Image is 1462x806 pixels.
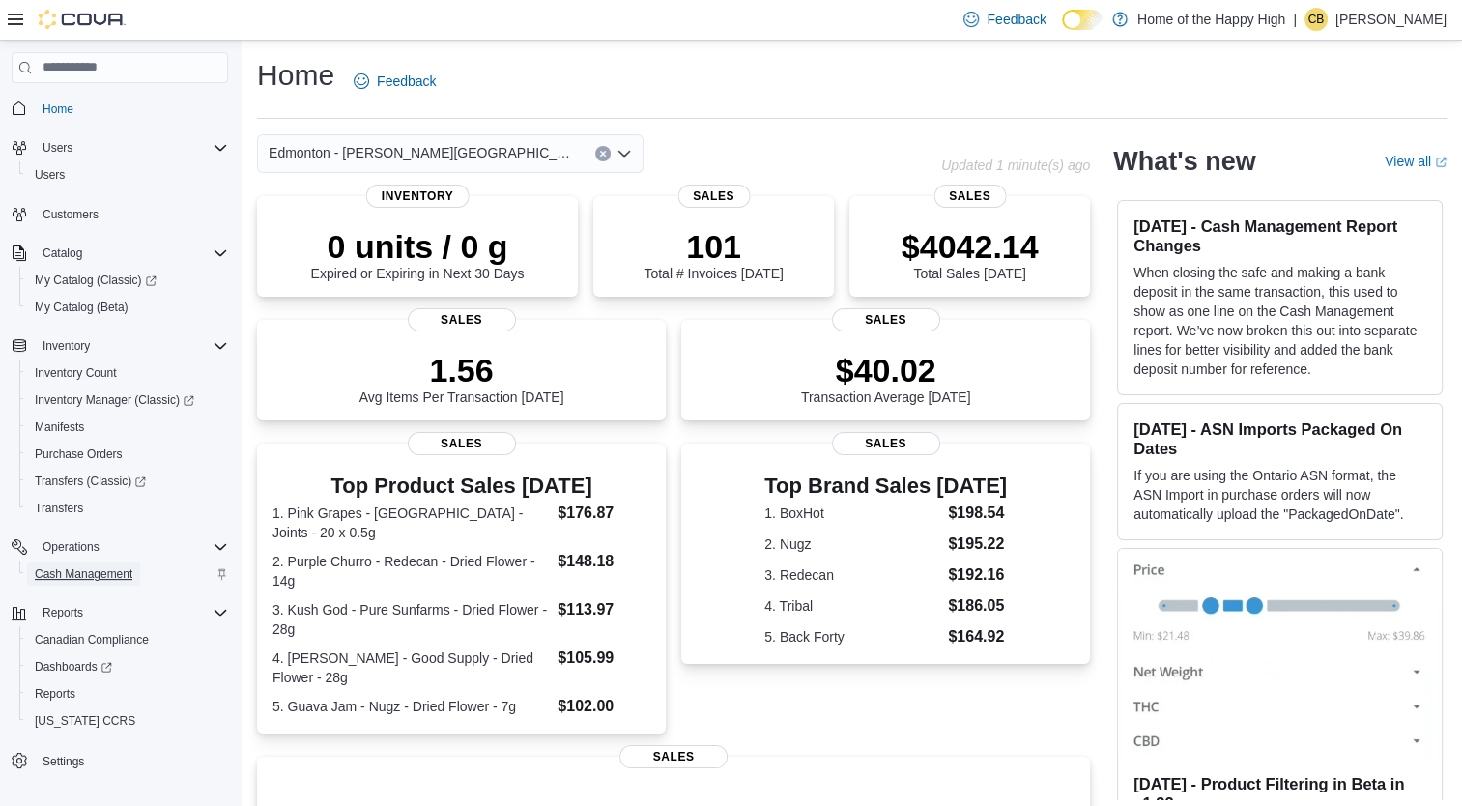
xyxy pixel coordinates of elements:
[1435,157,1447,168] svg: External link
[27,470,228,493] span: Transfers (Classic)
[43,140,72,156] span: Users
[43,605,83,620] span: Reports
[43,245,82,261] span: Catalog
[948,594,1007,618] dd: $186.05
[4,599,236,626] button: Reports
[35,242,228,265] span: Catalog
[644,227,783,266] p: 101
[408,432,516,455] span: Sales
[35,446,123,462] span: Purchase Orders
[902,227,1039,281] div: Total Sales [DATE]
[27,628,228,651] span: Canadian Compliance
[27,497,91,520] a: Transfers
[948,502,1007,525] dd: $198.54
[366,185,470,208] span: Inventory
[43,338,90,354] span: Inventory
[19,360,236,387] button: Inventory Count
[39,10,126,29] img: Cova
[764,534,940,554] dt: 2. Nugz
[902,227,1039,266] p: $4042.14
[19,495,236,522] button: Transfers
[311,227,525,266] p: 0 units / 0 g
[311,227,525,281] div: Expired or Expiring in Next 30 Days
[43,754,84,769] span: Settings
[987,10,1046,29] span: Feedback
[35,474,146,489] span: Transfers (Classic)
[19,626,236,653] button: Canadian Compliance
[35,748,228,772] span: Settings
[359,351,564,405] div: Avg Items Per Transaction [DATE]
[948,625,1007,648] dd: $164.92
[19,653,236,680] a: Dashboards
[27,361,228,385] span: Inventory Count
[12,87,228,804] nav: Complex example
[35,300,129,315] span: My Catalog (Beta)
[27,443,228,466] span: Purchase Orders
[764,565,940,585] dt: 3. Redecan
[35,501,83,516] span: Transfers
[27,709,228,733] span: Washington CCRS
[558,502,650,525] dd: $176.87
[1113,146,1255,177] h2: What's new
[27,682,83,705] a: Reports
[764,596,940,616] dt: 4. Tribal
[27,269,228,292] span: My Catalog (Classic)
[801,351,971,405] div: Transaction Average [DATE]
[832,308,940,331] span: Sales
[35,242,90,265] button: Catalog
[27,269,164,292] a: My Catalog (Classic)
[35,392,194,408] span: Inventory Manager (Classic)
[359,351,564,389] p: 1.56
[558,695,650,718] dd: $102.00
[1133,466,1426,524] p: If you are using the Ontario ASN format, the ASN Import in purchase orders will now automatically...
[4,95,236,123] button: Home
[19,414,236,441] button: Manifests
[558,598,650,621] dd: $113.97
[35,750,92,773] a: Settings
[43,101,73,117] span: Home
[35,203,106,226] a: Customers
[27,709,143,733] a: [US_STATE] CCRS
[27,470,154,493] a: Transfers (Classic)
[764,627,940,647] dt: 5. Back Forty
[35,535,228,559] span: Operations
[801,351,971,389] p: $40.02
[35,601,228,624] span: Reports
[558,550,650,573] dd: $148.18
[832,432,940,455] span: Sales
[644,227,783,281] div: Total # Invoices [DATE]
[35,365,117,381] span: Inventory Count
[1062,30,1063,31] span: Dark Mode
[27,562,228,586] span: Cash Management
[1133,419,1426,458] h3: [DATE] - ASN Imports Packaged On Dates
[27,389,202,412] a: Inventory Manager (Classic)
[4,200,236,228] button: Customers
[27,163,228,187] span: Users
[272,648,550,687] dt: 4. [PERSON_NAME] - Good Supply - Dried Flower - 28g
[619,745,728,768] span: Sales
[19,680,236,707] button: Reports
[272,600,550,639] dt: 3. Kush God - Pure Sunfarms - Dried Flower - 28g
[4,134,236,161] button: Users
[1293,8,1297,31] p: |
[35,136,80,159] button: Users
[4,533,236,561] button: Operations
[35,202,228,226] span: Customers
[19,294,236,321] button: My Catalog (Beta)
[27,296,228,319] span: My Catalog (Beta)
[1137,8,1285,31] p: Home of the Happy High
[4,332,236,360] button: Inventory
[1304,8,1328,31] div: Corrine Basford
[35,632,149,648] span: Canadian Compliance
[677,185,750,208] span: Sales
[27,443,130,466] a: Purchase Orders
[35,659,112,675] span: Dashboards
[19,441,236,468] button: Purchase Orders
[27,628,157,651] a: Canadian Compliance
[4,746,236,774] button: Settings
[764,475,1007,498] h3: Top Brand Sales [DATE]
[35,334,98,358] button: Inventory
[35,273,157,288] span: My Catalog (Classic)
[35,419,84,435] span: Manifests
[272,504,550,542] dt: 1. Pink Grapes - [GEOGRAPHIC_DATA] - Joints - 20 x 0.5g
